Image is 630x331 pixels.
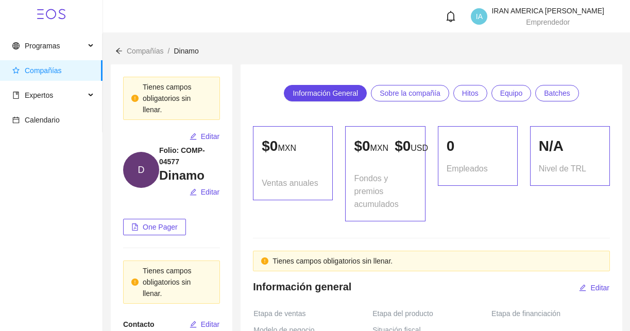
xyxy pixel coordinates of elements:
[168,47,170,55] span: /
[539,162,586,175] span: Nivel de TRL
[12,116,20,124] span: calendar
[535,85,579,101] a: Batches
[190,321,197,329] span: edit
[539,135,601,158] div: N/A
[12,42,20,49] span: global
[138,152,145,188] span: D
[12,92,20,99] span: book
[372,308,438,319] span: Etapa del producto
[201,186,220,198] span: Editar
[371,85,449,101] a: Sobre la compañía
[578,280,610,296] button: editEditar
[526,18,570,26] span: Emprendedor
[123,320,155,328] span: Contacto
[143,81,212,115] div: Tienes campos obligatorios sin llenar.
[190,133,197,141] span: edit
[12,67,20,74] span: star
[131,278,139,286] span: exclamation-circle
[354,135,416,158] p: $ 0 $ 0
[143,221,178,233] span: One Pager
[131,223,139,232] span: file-pdf
[491,7,604,15] span: IRAN AMERICA [PERSON_NAME]
[174,47,198,55] span: Dinamo
[25,91,53,99] span: Expertos
[189,184,220,200] button: editEditar
[411,144,428,152] span: USD
[189,128,220,145] button: editEditar
[544,85,570,101] span: Batches
[453,85,487,101] a: Hitos
[284,85,367,101] a: Información General
[131,95,139,102] span: exclamation-circle
[261,257,268,265] span: exclamation-circle
[123,219,186,235] button: file-pdfOne Pager
[25,66,62,75] span: Compañías
[590,282,609,293] span: Editar
[201,131,220,142] span: Editar
[354,172,416,211] span: Fondos y premios acumulados
[491,308,566,319] span: Etapa de financiación
[115,47,123,55] span: arrow-left
[127,47,164,55] span: Compañías
[253,308,311,319] span: Etapa de ventas
[159,167,220,184] h3: Dinamo
[25,116,60,124] span: Calendario
[500,85,523,101] span: Equipo
[447,135,509,158] div: 0
[491,85,532,101] a: Equipo
[262,135,324,158] p: $ 0
[462,85,479,101] span: Hitos
[201,319,220,330] span: Editar
[190,188,197,197] span: edit
[262,177,318,189] span: Ventas anuales
[447,162,488,175] span: Empleados
[370,144,389,152] span: MXN
[579,284,586,292] span: edit
[445,11,456,22] span: bell
[159,146,205,166] strong: Folio: COMP-04577
[273,255,602,267] div: Tienes campos obligatorios sin llenar.
[25,42,60,50] span: Programas
[143,265,212,299] div: Tienes campos obligatorios sin llenar.
[278,144,296,152] span: MXN
[476,8,483,25] span: IA
[293,85,358,101] span: Información General
[380,85,440,101] span: Sobre la compañía
[253,280,351,294] h4: Información general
